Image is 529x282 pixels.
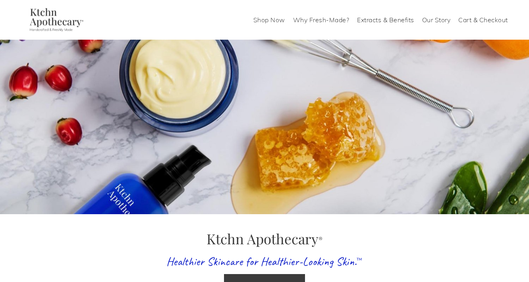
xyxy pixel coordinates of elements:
[166,254,357,269] span: Healthier Skincare for Healthier-Looking Skin.
[207,229,322,248] span: Ktchn Apothecary
[21,8,89,32] img: Ktchn Apothecary
[357,13,414,26] a: Extracts & Benefits
[422,13,451,26] a: Our Story
[253,13,285,26] a: Shop Now
[319,235,322,243] sup: ®
[293,13,349,26] a: Why Fresh-Made?
[458,13,508,26] a: Cart & Checkout
[357,256,362,264] sup: ™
